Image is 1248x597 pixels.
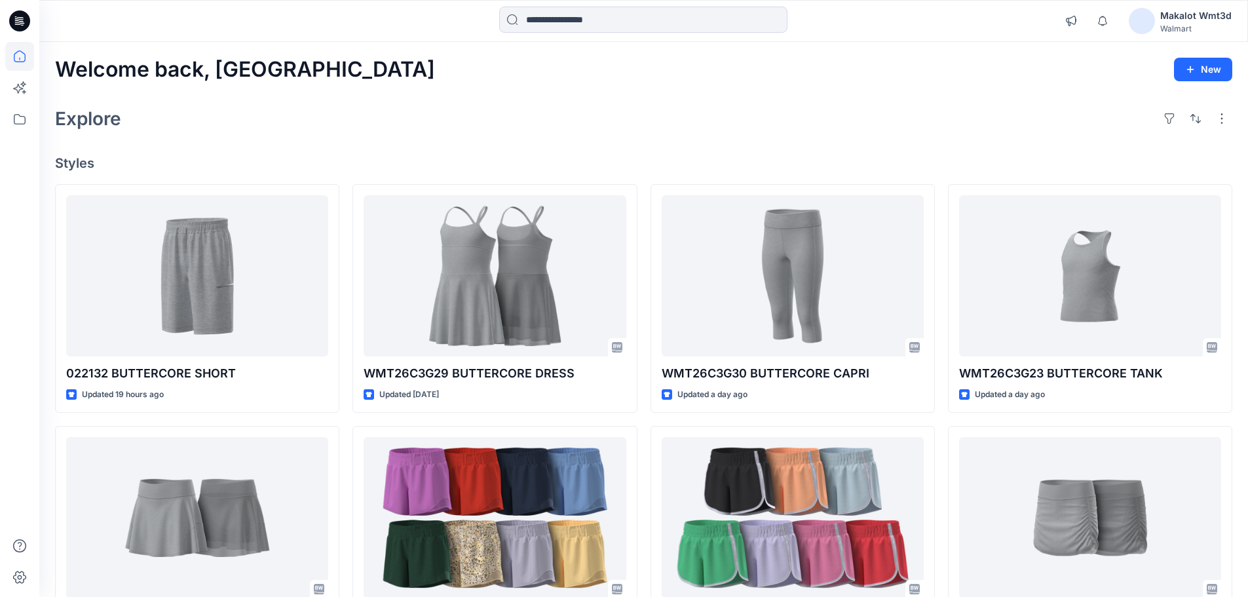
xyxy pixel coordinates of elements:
a: 022132 BUTTERCORE SHORT [66,195,328,357]
button: New [1174,58,1232,81]
a: WMT26C3G30 BUTTERCORE CAPRI [662,195,924,357]
img: avatar [1129,8,1155,34]
h2: Welcome back, [GEOGRAPHIC_DATA] [55,58,435,82]
p: Updated a day ago [677,388,747,402]
h4: Styles [55,155,1232,171]
p: 022132 BUTTERCORE SHORT [66,364,328,383]
p: WMT26C3G30 BUTTERCORE CAPRI [662,364,924,383]
p: WMT26C3G23 BUTTERCORE TANK [959,364,1221,383]
p: WMT26C3G29 BUTTERCORE DRESS [364,364,626,383]
p: Updated a day ago [975,388,1045,402]
div: Walmart [1160,24,1232,33]
p: Updated [DATE] [379,388,439,402]
h2: Explore [55,108,121,129]
div: Makalot Wmt3d [1160,8,1232,24]
p: Updated 19 hours ago [82,388,164,402]
a: WMT26C3G23 BUTTERCORE TANK [959,195,1221,357]
a: WMT26C3G29 BUTTERCORE DRESS [364,195,626,357]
